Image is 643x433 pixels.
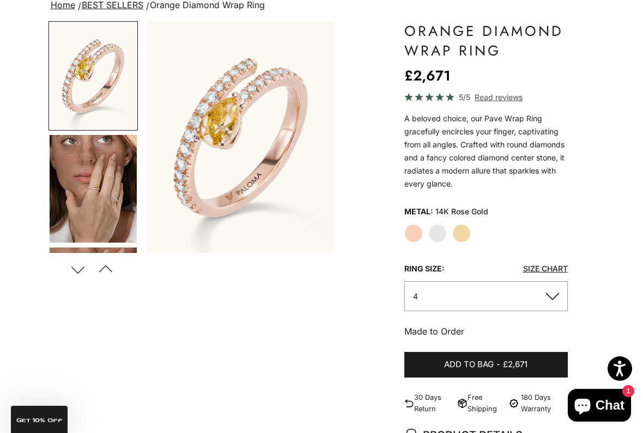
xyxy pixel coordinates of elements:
img: #RoseGold [147,21,335,253]
div: Item 1 of 18 [147,21,335,253]
div: A beloved choice, our Pave Wrap Ring gracefully encircles your finger, captivating from all angle... [404,112,568,190]
img: #YellowGold #RoseGold #WhiteGold [50,248,137,355]
span: Read reviews [475,91,523,103]
variant-option-value: 14K Rose Gold [435,203,488,220]
button: Go to item 4 [48,134,138,244]
span: 4 [413,292,418,301]
button: 4 [404,281,568,311]
legend: Ring Size: [404,261,445,277]
img: #YellowGold #RoseGold #WhiteGold [50,135,137,243]
p: Free Shipping [468,392,502,415]
button: Go to item 5 [48,246,138,356]
legend: Metal: [404,203,433,220]
span: GET 10% Off [16,418,63,423]
span: Add to bag [444,358,494,372]
a: 5/5 Read reviews [404,91,568,103]
img: #RoseGold [50,22,137,129]
p: 180 Days Warranty [521,392,568,415]
p: Made to Order [404,324,568,338]
a: Size Chart [523,264,568,273]
p: 30 Days Return [414,392,453,415]
div: GET 10% Off [11,406,68,433]
sale-price: £2,671 [404,65,451,86]
span: £2,671 [503,358,527,372]
h1: Orange Diamond Wrap Ring [404,21,568,60]
inbox-online-store-chat: Shopify online store chat [565,389,634,424]
button: Add to bag-£2,671 [404,352,568,378]
button: Go to item 1 [48,21,138,131]
span: 5/5 [459,91,470,103]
